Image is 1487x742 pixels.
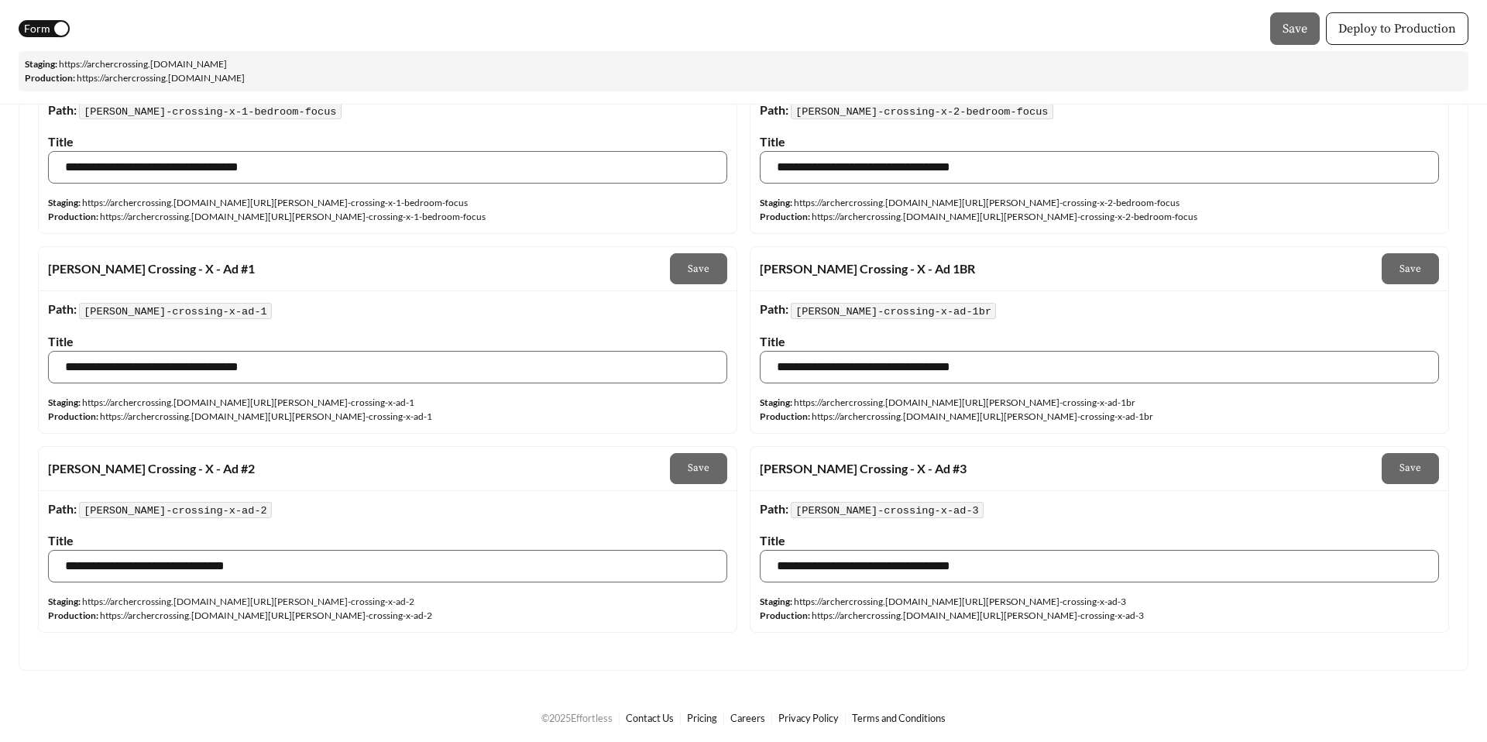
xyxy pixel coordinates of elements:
[760,301,788,316] strong: Path:
[791,303,997,319] code: [PERSON_NAME]-crossing-x-ad-1br
[77,72,245,84] a: https://archercrossing.[DOMAIN_NAME]
[812,211,1197,222] a: https://archercrossing.[DOMAIN_NAME][URL][PERSON_NAME]-crossing-x-2-bedroom-focus
[48,596,81,607] strong: Staging:
[59,58,227,70] a: https://archercrossing.[DOMAIN_NAME]
[670,453,727,484] button: Save
[760,197,792,208] strong: Staging:
[24,20,50,37] span: Form
[760,397,792,408] strong: Staging:
[760,501,788,516] strong: Path:
[48,102,77,117] strong: Path:
[48,211,98,222] strong: Production:
[48,397,81,408] strong: Staging:
[48,461,255,476] strong: [PERSON_NAME] Crossing - X - Ad #2
[100,411,432,422] a: https://archercrossing.[DOMAIN_NAME][URL][PERSON_NAME]-crossing-x-ad-1
[82,197,468,208] a: https://archercrossing.[DOMAIN_NAME][URL][PERSON_NAME]-crossing-x-1-bedroom-focus
[812,610,1144,621] a: https://archercrossing.[DOMAIN_NAME][URL][PERSON_NAME]-crossing-x-ad-3
[1326,12,1468,45] button: Deploy to Production
[48,301,77,316] strong: Path:
[48,533,74,548] strong: Title
[79,502,272,518] code: [PERSON_NAME]-crossing-x-ad-2
[760,134,785,149] strong: Title
[48,501,77,516] strong: Path:
[82,397,414,408] a: https://archercrossing.[DOMAIN_NAME][URL][PERSON_NAME]-crossing-x-ad-1
[25,58,57,70] strong: Staging:
[760,411,810,422] strong: Production:
[794,197,1180,208] a: https://archercrossing.[DOMAIN_NAME][URL][PERSON_NAME]-crossing-x-2-bedroom-focus
[760,211,810,222] strong: Production:
[760,533,785,548] strong: Title
[1338,19,1456,38] span: Deploy to Production
[626,712,674,724] a: Contact Us
[760,461,967,476] strong: [PERSON_NAME] Crossing - X - Ad #3
[794,596,1126,607] a: https://archercrossing.[DOMAIN_NAME][URL][PERSON_NAME]-crossing-x-ad-3
[760,261,975,276] strong: [PERSON_NAME] Crossing - X - Ad 1BR
[48,197,81,208] strong: Staging:
[79,103,342,119] code: [PERSON_NAME]-crossing-x-1-bedroom-focus
[791,502,984,518] code: [PERSON_NAME]-crossing-x-ad-3
[778,712,839,724] a: Privacy Policy
[541,712,613,724] span: © 2025 Effortless
[687,712,717,724] a: Pricing
[812,411,1153,422] a: https://archercrossing.[DOMAIN_NAME][URL][PERSON_NAME]-crossing-x-ad-1br
[48,134,74,149] strong: Title
[100,610,432,621] a: https://archercrossing.[DOMAIN_NAME][URL][PERSON_NAME]-crossing-x-ad-2
[760,102,788,117] strong: Path:
[670,253,727,284] button: Save
[48,261,255,276] strong: [PERSON_NAME] Crossing - X - Ad #1
[48,411,98,422] strong: Production:
[48,334,74,349] strong: Title
[730,712,765,724] a: Careers
[79,303,272,319] code: [PERSON_NAME]-crossing-x-ad-1
[1382,453,1439,484] button: Save
[25,72,75,84] strong: Production:
[760,596,792,607] strong: Staging:
[760,334,785,349] strong: Title
[82,596,414,607] a: https://archercrossing.[DOMAIN_NAME][URL][PERSON_NAME]-crossing-x-ad-2
[794,397,1135,408] a: https://archercrossing.[DOMAIN_NAME][URL][PERSON_NAME]-crossing-x-ad-1br
[48,610,98,621] strong: Production:
[760,610,810,621] strong: Production:
[1270,12,1320,45] button: Save
[1382,253,1439,284] button: Save
[852,712,946,724] a: Terms and Conditions
[100,211,486,222] a: https://archercrossing.[DOMAIN_NAME][URL][PERSON_NAME]-crossing-x-1-bedroom-focus
[791,103,1053,119] code: [PERSON_NAME]-crossing-x-2-bedroom-focus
